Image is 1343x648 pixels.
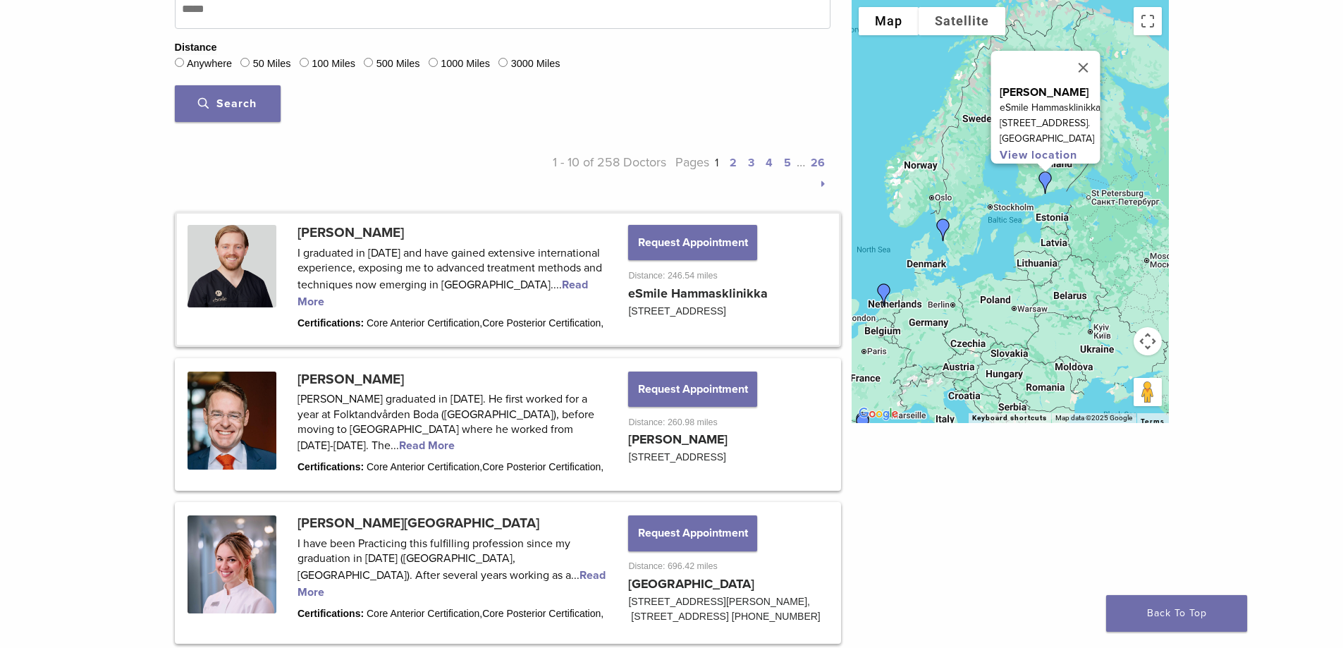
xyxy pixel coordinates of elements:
button: Toggle fullscreen view [1134,7,1162,35]
span: Search [198,97,257,111]
button: Search [175,85,281,122]
label: 100 Miles [312,56,355,72]
a: 3 [748,156,754,170]
a: 4 [766,156,773,170]
a: 5 [784,156,791,170]
a: Terms (opens in new tab) [1141,417,1165,426]
div: Dr. Richard Brooks [823,294,857,328]
label: 500 Miles [376,56,420,72]
button: Show satellite imagery [919,7,1005,35]
div: Dr. Mikko Gustafsson [1029,166,1062,200]
p: Pages [666,152,830,194]
p: eSmile Hammasklinikka [999,100,1100,116]
legend: Distance [175,40,217,56]
span: … [797,154,805,170]
button: Request Appointment [628,372,756,407]
label: 50 Miles [253,56,291,72]
p: [STREET_ADDRESS]. [999,116,1100,131]
div: Dr. Johan Hagman [926,213,960,247]
button: Request Appointment [628,515,756,551]
button: Close [1066,51,1100,85]
img: Google [855,405,902,423]
label: Anywhere [187,56,232,72]
p: [GEOGRAPHIC_DATA] [999,131,1100,147]
div: Dr. Shuk Yin, Yip [826,281,860,314]
button: Keyboard shortcuts [972,413,1047,423]
a: View location [999,148,1077,162]
a: 26 [811,156,825,170]
a: 1 [715,156,718,170]
button: Request Appointment [628,225,756,260]
a: Back To Top [1106,595,1247,632]
label: 1000 Miles [441,56,490,72]
p: 1 - 10 of 258 Doctors [503,152,667,194]
label: 3000 Miles [511,56,560,72]
p: [PERSON_NAME] [999,85,1100,100]
button: Map camera controls [1134,327,1162,355]
button: Show street map [859,7,919,35]
a: 2 [730,156,737,170]
button: Drag Pegman onto the map to open Street View [1134,378,1162,406]
span: Map data ©2025 Google [1055,414,1132,422]
div: Dr. Mercedes Robles-Medina [867,278,901,312]
a: Open this area in Google Maps (opens a new window) [855,405,902,423]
